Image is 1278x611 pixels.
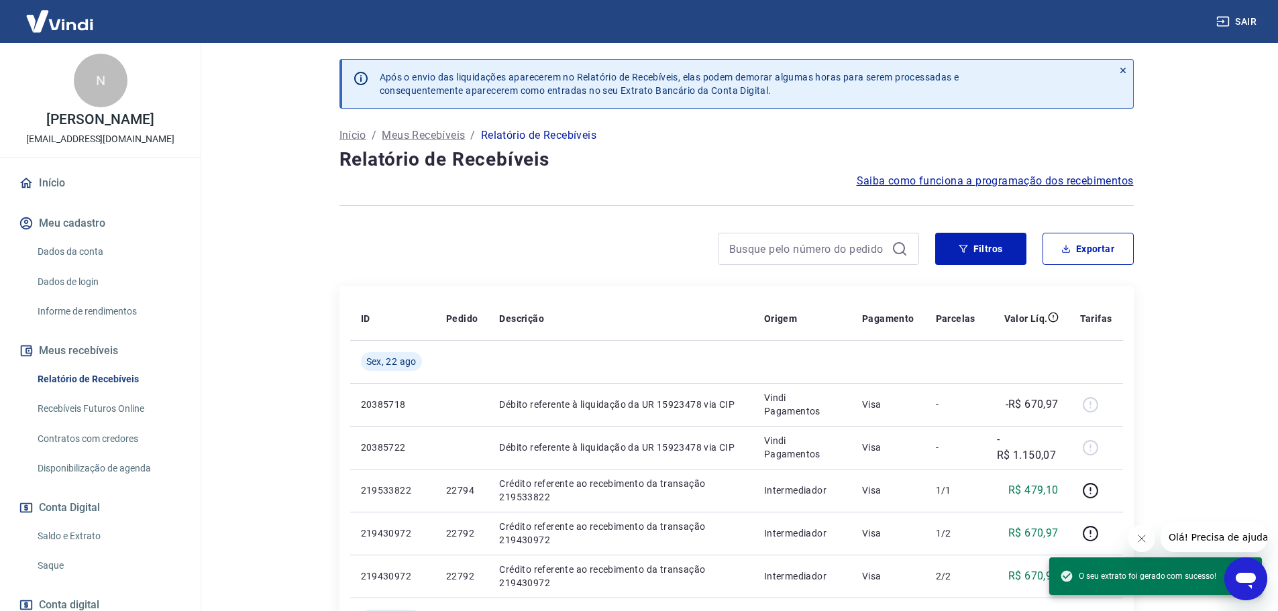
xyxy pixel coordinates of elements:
[1080,312,1112,325] p: Tarifas
[936,569,975,583] p: 2/2
[74,54,127,107] div: N
[32,455,184,482] a: Disponibilização de agenda
[361,312,370,325] p: ID
[16,1,103,42] img: Vindi
[997,431,1059,463] p: -R$ 1.150,07
[499,398,742,411] p: Débito referente à liquidação da UR 15923478 via CIP
[1006,396,1059,412] p: -R$ 670,97
[764,434,841,461] p: Vindi Pagamentos
[1008,482,1059,498] p: R$ 479,10
[16,336,184,366] button: Meus recebíveis
[764,569,841,583] p: Intermediador
[857,173,1134,189] a: Saiba como funciona a programação dos recebimentos
[862,526,914,540] p: Visa
[862,441,914,454] p: Visa
[339,146,1134,173] h4: Relatório de Recebíveis
[32,268,184,296] a: Dados de login
[1224,557,1267,600] iframe: Botão para abrir a janela de mensagens
[16,168,184,198] a: Início
[481,127,596,144] p: Relatório de Recebíveis
[446,312,478,325] p: Pedido
[1043,233,1134,265] button: Exportar
[936,441,975,454] p: -
[764,312,797,325] p: Origem
[32,298,184,325] a: Informe de rendimentos
[46,113,154,127] p: [PERSON_NAME]
[361,484,425,497] p: 219533822
[936,312,975,325] p: Parcelas
[32,238,184,266] a: Dados da conta
[764,526,841,540] p: Intermediador
[446,569,478,583] p: 22792
[862,398,914,411] p: Visa
[764,484,841,497] p: Intermediador
[339,127,366,144] a: Início
[446,484,478,497] p: 22794
[470,127,475,144] p: /
[936,484,975,497] p: 1/1
[32,395,184,423] a: Recebíveis Futuros Online
[16,493,184,522] button: Conta Digital
[499,312,544,325] p: Descrição
[764,391,841,418] p: Vindi Pagamentos
[935,233,1026,265] button: Filtros
[729,239,886,259] input: Busque pelo número do pedido
[32,522,184,550] a: Saldo e Extrato
[16,209,184,238] button: Meu cadastro
[1004,312,1048,325] p: Valor Líq.
[8,9,113,20] span: Olá! Precisa de ajuda?
[361,398,425,411] p: 20385718
[361,526,425,540] p: 219430972
[32,425,184,453] a: Contratos com credores
[361,441,425,454] p: 20385722
[1008,525,1059,541] p: R$ 670,97
[366,355,417,368] span: Sex, 22 ago
[1060,569,1216,583] span: O seu extrato foi gerado com sucesso!
[499,477,742,504] p: Crédito referente ao recebimento da transação 219533822
[499,563,742,590] p: Crédito referente ao recebimento da transação 219430972
[380,70,959,97] p: Após o envio das liquidações aparecerem no Relatório de Recebíveis, elas podem demorar algumas ho...
[862,312,914,325] p: Pagamento
[499,441,742,454] p: Débito referente à liquidação da UR 15923478 via CIP
[361,569,425,583] p: 219430972
[936,398,975,411] p: -
[499,520,742,547] p: Crédito referente ao recebimento da transação 219430972
[936,526,975,540] p: 1/2
[32,552,184,579] a: Saque
[862,484,914,497] p: Visa
[862,569,914,583] p: Visa
[26,132,174,146] p: [EMAIL_ADDRESS][DOMAIN_NAME]
[446,526,478,540] p: 22792
[1128,525,1155,552] iframe: Fechar mensagem
[372,127,376,144] p: /
[32,366,184,393] a: Relatório de Recebíveis
[1161,522,1267,552] iframe: Mensagem da empresa
[382,127,465,144] a: Meus Recebíveis
[1214,9,1262,34] button: Sair
[1008,568,1059,584] p: R$ 670,97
